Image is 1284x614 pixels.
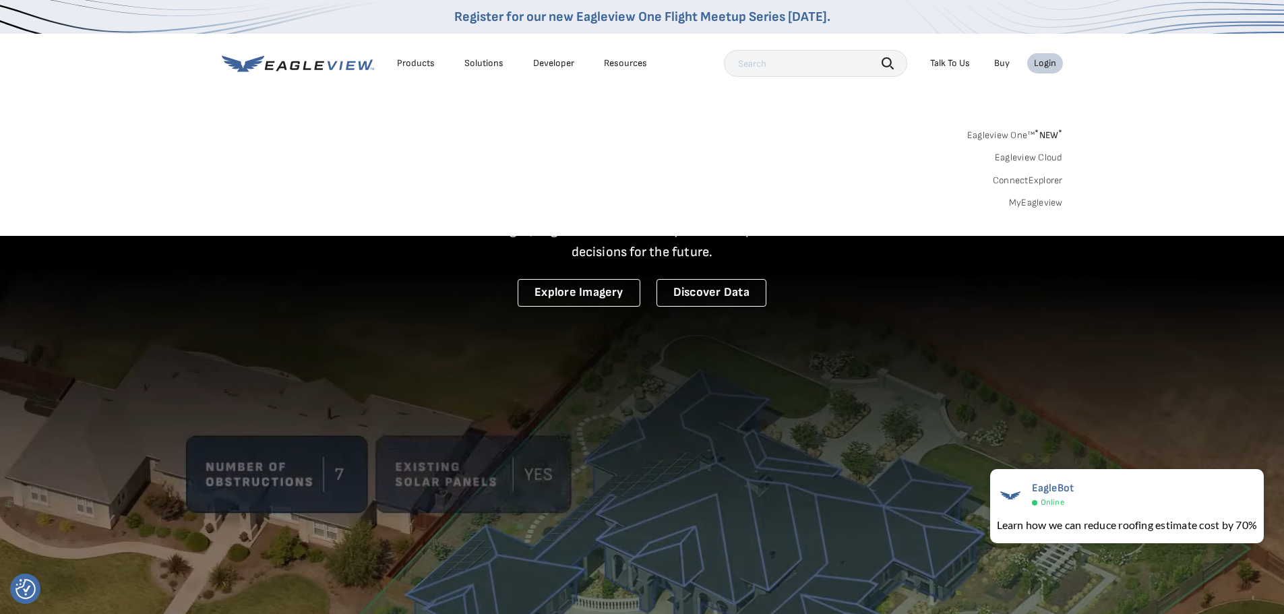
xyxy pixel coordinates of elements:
[464,57,503,69] div: Solutions
[656,279,766,307] a: Discover Data
[397,57,435,69] div: Products
[1009,197,1063,209] a: MyEagleview
[930,57,970,69] div: Talk To Us
[994,57,1010,69] a: Buy
[16,579,36,599] img: Revisit consent button
[16,579,36,599] button: Consent Preferences
[997,482,1024,509] img: EagleBot
[967,125,1063,141] a: Eagleview One™*NEW*
[993,175,1063,187] a: ConnectExplorer
[604,57,647,69] div: Resources
[1041,497,1064,508] span: Online
[995,152,1063,164] a: Eagleview Cloud
[454,9,830,25] a: Register for our new Eagleview One Flight Meetup Series [DATE].
[533,57,574,69] a: Developer
[518,279,640,307] a: Explore Imagery
[1032,482,1074,495] span: EagleBot
[724,50,907,77] input: Search
[1034,57,1056,69] div: Login
[997,517,1257,533] div: Learn how we can reduce roofing estimate cost by 70%
[1035,129,1062,141] span: NEW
